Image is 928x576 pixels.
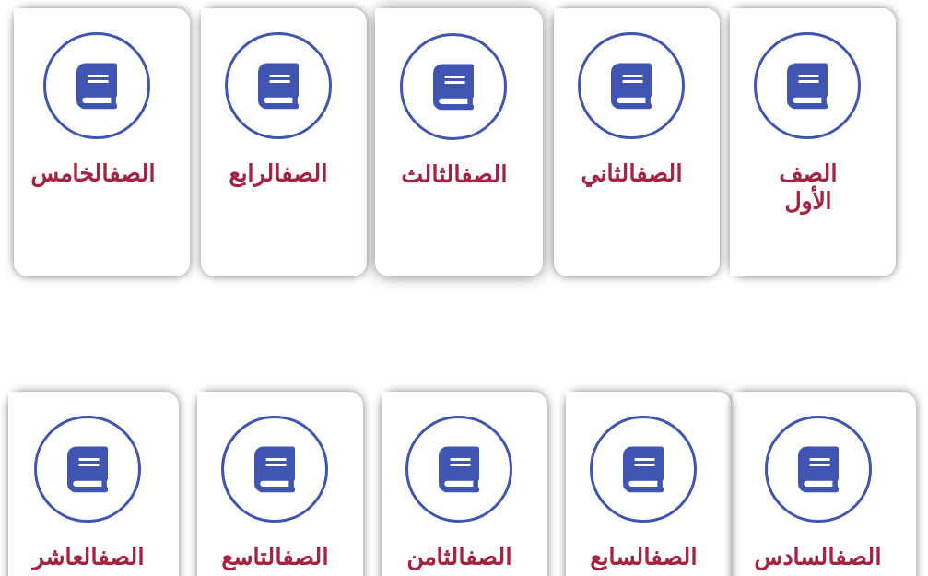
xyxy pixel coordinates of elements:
[406,544,511,570] span: الثامن
[581,160,682,187] span: الثاني
[109,160,155,187] a: الصف
[636,160,682,187] a: الصف
[229,160,327,187] span: الرابع
[30,160,155,187] span: الخامس
[754,544,881,570] span: السادس
[281,160,327,187] a: الصف
[835,544,881,570] a: الصف
[282,544,328,570] a: الصف
[401,161,507,188] span: الثالث
[32,544,144,570] span: العاشر
[651,544,697,570] a: الصف
[221,544,328,570] span: التاسع
[779,160,837,215] span: الصف الأول
[465,544,511,570] a: الصف
[98,544,144,570] a: الصف
[461,161,507,188] a: الصف
[590,544,697,570] span: السابع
